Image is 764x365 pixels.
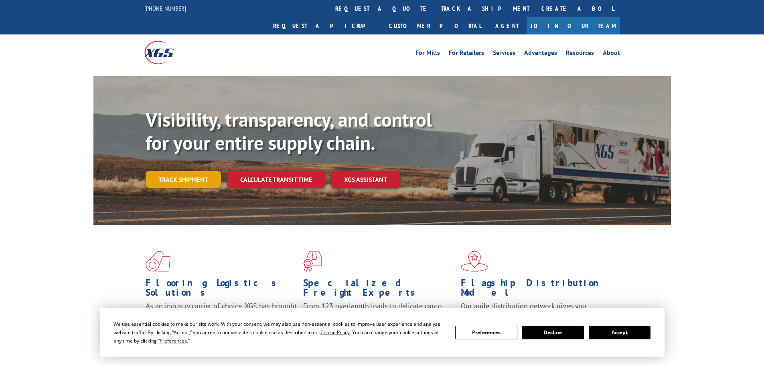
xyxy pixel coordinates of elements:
[603,50,620,58] a: About
[589,326,651,339] button: Accept
[455,326,517,339] button: Preferences
[415,50,440,58] a: For Mills
[146,107,432,155] b: Visibility, transparency, and control for your entire supply chain.
[146,171,221,188] a: Track shipment
[527,17,620,34] a: Join Our Team
[146,301,297,330] span: As an industry carrier of choice, XGS has brought innovation and dedication to flooring logistics...
[461,301,608,320] span: Our agile distribution network gives you nationwide inventory management on demand.
[566,50,594,58] a: Resources
[146,251,170,272] img: xgs-icon-total-supply-chain-intelligence-red
[461,251,488,272] img: xgs-icon-flagship-distribution-model-red
[100,308,665,357] div: Cookie Consent Prompt
[461,278,612,301] h1: Flagship Distribution Model
[146,278,297,301] h1: Flooring Logistics Solutions
[449,50,484,58] a: For Retailers
[303,251,322,272] img: xgs-icon-focused-on-flooring-red
[303,301,455,337] p: From 123 overlength loads to delicate cargo, our experienced staff knows the best way to move you...
[144,4,186,12] a: [PHONE_NUMBER]
[522,326,584,339] button: Decline
[383,17,487,34] a: Customer Portal
[320,329,350,336] span: Cookie Policy
[160,337,187,344] span: Preferences
[303,278,455,301] h1: Specialized Freight Experts
[524,50,557,58] a: Advantages
[493,50,515,58] a: Services
[487,17,527,34] a: Agent
[227,171,325,188] a: Calculate transit time
[267,17,383,34] a: Request a pickup
[331,171,400,188] a: XGS ASSISTANT
[113,320,446,345] div: We use essential cookies to make our site work. With your consent, we may also use non-essential ...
